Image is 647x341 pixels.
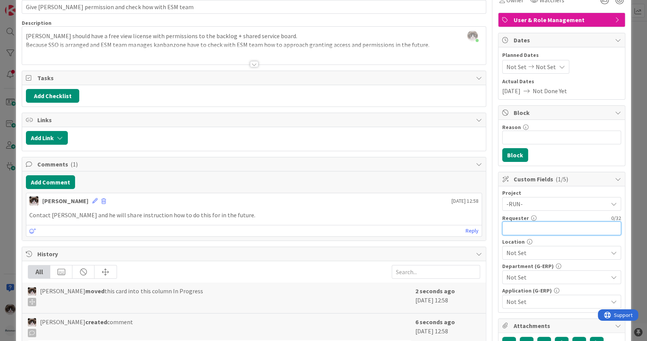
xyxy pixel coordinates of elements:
[502,239,621,244] div: Location
[37,73,472,82] span: Tasks
[502,86,520,95] span: [DATE]
[502,215,529,221] label: Requester
[514,15,611,24] span: User & Role Management
[28,287,36,296] img: Kv
[415,318,455,326] b: 6 seconds ago
[506,62,527,71] span: Not Set
[466,226,479,236] a: Reply
[85,287,104,295] b: moved
[26,89,79,103] button: Add Checklist
[506,248,608,257] span: Not Set
[452,197,479,205] span: [DATE] 12:58
[502,78,621,86] span: Actual Dates
[514,36,611,45] span: Dates
[37,249,472,259] span: History
[26,40,482,49] p: Because SSO is arranged and ESM team manages kanbanzone have to check with ESM team how to approa...
[502,148,528,162] button: Block
[42,196,88,205] div: [PERSON_NAME]
[415,286,480,309] div: [DATE] 12:58
[392,265,480,279] input: Search...
[29,196,38,205] img: Kv
[40,286,203,306] span: [PERSON_NAME] this card into this column In Progress
[506,273,608,282] span: Not Set
[467,31,478,41] img: cF1764xS6KQF0UDQ8Ib5fgQIGsMebhp9.jfif
[37,115,472,124] span: Links
[502,263,621,269] div: Department (G-ERP)
[22,19,51,26] span: Description
[533,86,567,95] span: Not Done Yet
[536,62,556,71] span: Not Set
[502,124,521,131] label: Reason
[502,51,621,59] span: Planned Dates
[514,321,611,330] span: Attachments
[514,108,611,117] span: Block
[502,190,621,196] div: Project
[26,131,68,145] button: Add Link
[40,317,133,337] span: [PERSON_NAME] comment
[514,175,611,184] span: Custom Fields
[70,160,78,168] span: ( 1 )
[556,175,568,183] span: ( 1/5 )
[502,288,621,293] div: Application (G-ERP)
[506,199,604,209] span: -RUN-
[16,1,35,10] span: Support
[85,318,107,326] b: created
[26,175,75,189] button: Add Comment
[26,32,482,40] p: [PERSON_NAME] should have a free view license with permissions to the backlog + shared service bo...
[506,297,608,306] span: Not Set
[539,215,621,221] div: 0 / 32
[28,265,50,278] div: All
[28,318,36,326] img: Kv
[37,160,472,169] span: Comments
[29,211,478,220] p: Contact [PERSON_NAME] and he will share instruction how to do this for in the future.
[415,287,455,295] b: 2 seconds ago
